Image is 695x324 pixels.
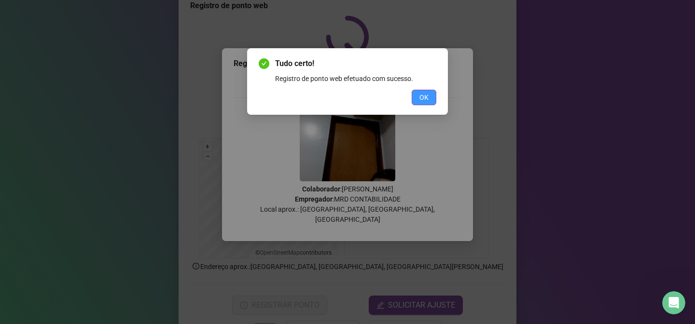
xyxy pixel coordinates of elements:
[275,73,436,84] div: Registro de ponto web efetuado com sucesso.
[419,92,429,103] span: OK
[412,90,436,105] button: OK
[259,58,269,69] span: check-circle
[662,291,685,314] iframe: Intercom live chat
[275,58,436,69] span: Tudo certo!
